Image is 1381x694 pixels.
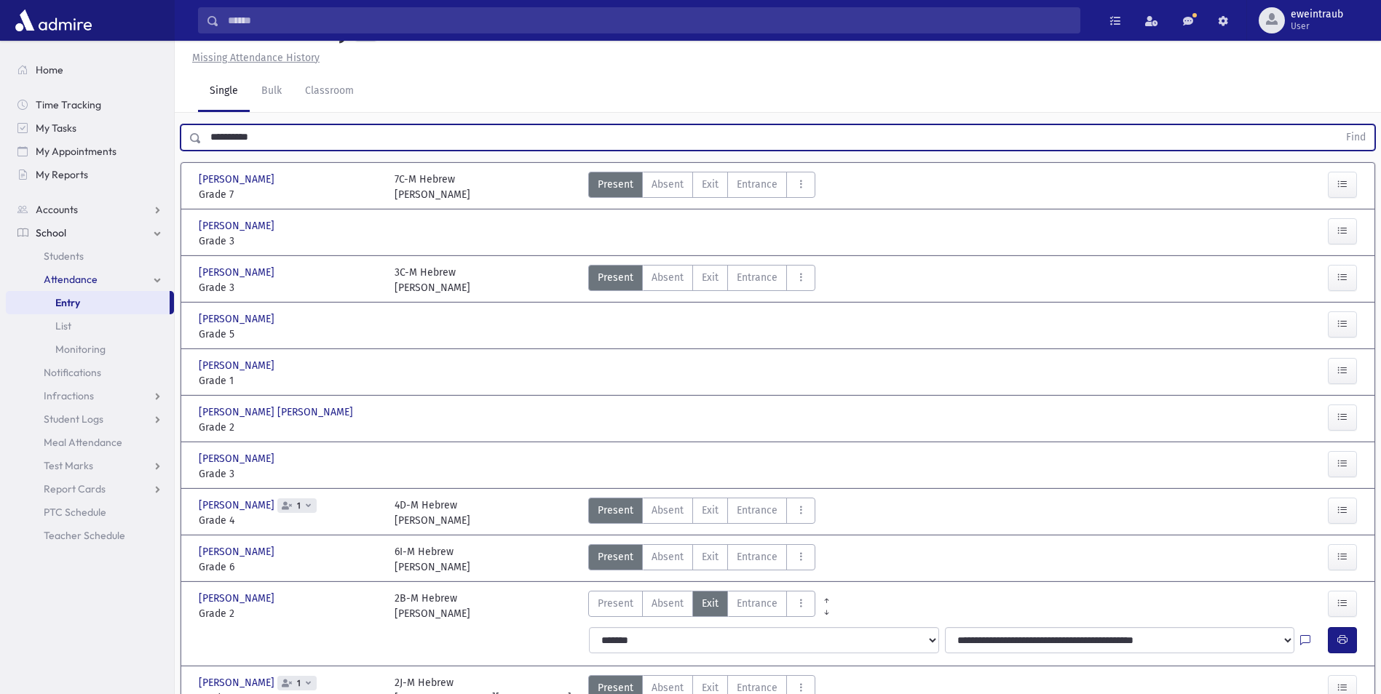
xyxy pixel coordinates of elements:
span: [PERSON_NAME] [199,265,277,280]
div: AttTypes [588,498,815,528]
span: Exit [702,549,719,565]
a: Entry [6,291,170,314]
a: Student Logs [6,407,174,431]
span: Entrance [737,549,777,565]
span: Absent [652,270,684,285]
span: Present [598,596,633,611]
span: Present [598,503,633,518]
span: Teacher Schedule [44,529,125,542]
span: Grade 2 [199,420,380,435]
span: 1 [294,501,304,511]
a: My Tasks [6,116,174,140]
a: Teacher Schedule [6,524,174,547]
a: Classroom [293,71,365,112]
span: List [55,319,71,332]
a: Home [6,58,174,81]
div: 6I-M Hebrew [PERSON_NAME] [395,544,470,575]
span: [PERSON_NAME] [PERSON_NAME] [199,404,356,420]
span: Exit [702,177,719,192]
div: 3C-M Hebrew [PERSON_NAME] [395,265,470,295]
a: Attendance [6,268,174,291]
img: AdmirePro [12,6,95,35]
div: AttTypes [588,591,815,621]
span: [PERSON_NAME] [199,675,277,690]
span: My Reports [36,168,88,181]
span: Grade 2 [199,606,380,621]
input: Search [219,7,1080,33]
span: Entrance [737,177,777,192]
span: Grade 7 [199,187,380,202]
span: Home [36,63,63,76]
a: Report Cards [6,477,174,500]
span: Present [598,549,633,565]
span: Infractions [44,389,94,402]
a: Students [6,244,174,268]
a: Infractions [6,384,174,407]
span: Entry [55,296,80,309]
span: Absent [652,503,684,518]
span: 1 [294,679,304,688]
span: [PERSON_NAME] [199,498,277,513]
span: PTC Schedule [44,506,106,519]
a: Monitoring [6,338,174,361]
span: Grade 6 [199,559,380,575]
span: Grade 4 [199,513,380,528]
button: Find [1337,125,1374,150]
span: [PERSON_NAME] [199,451,277,466]
span: [PERSON_NAME] [199,172,277,187]
span: Absent [652,549,684,565]
span: Entrance [737,270,777,285]
a: Missing Attendance History [186,52,320,64]
span: Exit [702,503,719,518]
span: Report Cards [44,482,106,495]
span: Student Logs [44,412,103,426]
div: 2B-M Hebrew [PERSON_NAME] [395,591,470,621]
a: My Appointments [6,140,174,163]
span: Grade 1 [199,373,380,388]
span: Absent [652,596,684,611]
span: Grade 3 [199,234,380,249]
span: eweintraub [1291,9,1343,20]
span: School [36,226,66,239]
span: My Appointments [36,145,116,158]
a: Single [198,71,250,112]
span: Attendance [44,273,98,286]
span: User [1291,20,1343,32]
span: Meal Attendance [44,436,122,449]
span: Grade 3 [199,466,380,482]
span: [PERSON_NAME] [199,591,277,606]
a: School [6,221,174,244]
div: 4D-M Hebrew [PERSON_NAME] [395,498,470,528]
a: Notifications [6,361,174,384]
span: [PERSON_NAME] [199,311,277,327]
div: AttTypes [588,544,815,575]
span: My Tasks [36,121,76,135]
span: Grade 3 [199,280,380,295]
a: List [6,314,174,338]
span: Exit [702,270,719,285]
div: 7C-M Hebrew [PERSON_NAME] [395,172,470,202]
span: Time Tracking [36,98,101,111]
span: Present [598,177,633,192]
span: Accounts [36,203,78,216]
span: Absent [652,177,684,192]
span: Exit [702,596,719,611]
span: [PERSON_NAME] [199,544,277,559]
a: PTC Schedule [6,500,174,524]
div: AttTypes [588,172,815,202]
span: Monitoring [55,343,106,356]
span: Test Marks [44,459,93,472]
a: Accounts [6,198,174,221]
u: Missing Attendance History [192,52,320,64]
span: Notifications [44,366,101,379]
a: My Reports [6,163,174,186]
a: Time Tracking [6,93,174,116]
a: Test Marks [6,454,174,477]
span: Grade 5 [199,327,380,342]
a: Bulk [250,71,293,112]
span: [PERSON_NAME] [199,218,277,234]
a: Meal Attendance [6,431,174,454]
span: Entrance [737,503,777,518]
div: AttTypes [588,265,815,295]
span: Present [598,270,633,285]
